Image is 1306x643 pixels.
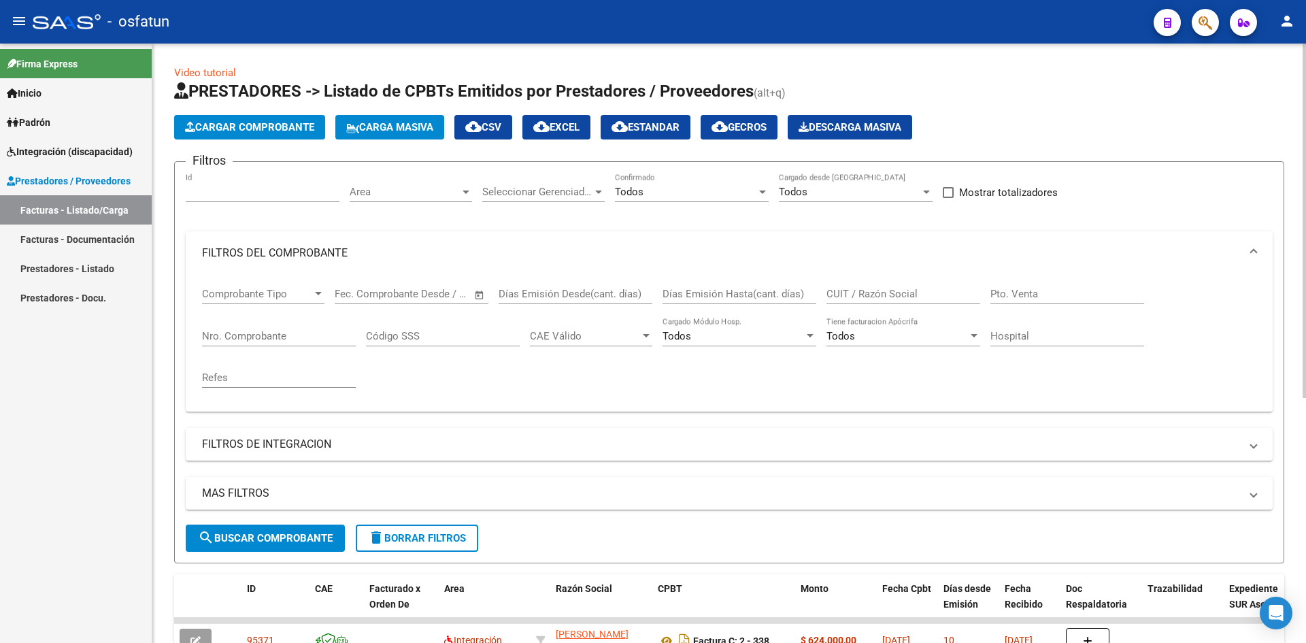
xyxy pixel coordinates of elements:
[174,82,754,101] span: PRESTADORES -> Listado de CPBTs Emitidos por Prestadores / Proveedores
[1066,583,1127,610] span: Doc Respaldatoria
[186,151,233,170] h3: Filtros
[530,330,640,342] span: CAE Válido
[943,583,991,610] span: Días desde Emisión
[186,275,1273,412] div: FILTROS DEL COMPROBANTE
[465,121,501,133] span: CSV
[615,186,643,198] span: Todos
[7,174,131,188] span: Prestadores / Proveedores
[877,574,938,634] datatable-header-cell: Fecha Cpbt
[826,330,855,342] span: Todos
[202,437,1240,452] mat-panel-title: FILTROS DE INTEGRACION
[711,118,728,135] mat-icon: cloud_download
[198,529,214,546] mat-icon: search
[999,574,1060,634] datatable-header-cell: Fecha Recibido
[938,574,999,634] datatable-header-cell: Días desde Emisión
[754,86,786,99] span: (alt+q)
[1224,574,1299,634] datatable-header-cell: Expediente SUR Asociado
[779,186,807,198] span: Todos
[335,115,444,139] button: Carga Masiva
[356,525,478,552] button: Borrar Filtros
[202,288,312,300] span: Comprobante Tipo
[533,121,580,133] span: EXCEL
[402,288,468,300] input: Fecha fin
[658,583,682,594] span: CPBT
[11,13,27,29] mat-icon: menu
[1260,597,1292,629] div: Open Intercom Messenger
[107,7,169,37] span: - osfatun
[701,115,777,139] button: Gecros
[346,121,433,133] span: Carga Masiva
[482,186,592,198] span: Seleccionar Gerenciador
[174,115,325,139] button: Cargar Comprobante
[202,246,1240,261] mat-panel-title: FILTROS DEL COMPROBANTE
[882,583,931,594] span: Fecha Cpbt
[601,115,690,139] button: Estandar
[7,86,41,101] span: Inicio
[801,583,828,594] span: Monto
[350,186,460,198] span: Area
[1060,574,1142,634] datatable-header-cell: Doc Respaldatoria
[1229,583,1290,610] span: Expediente SUR Asociado
[368,532,466,544] span: Borrar Filtros
[7,144,133,159] span: Integración (discapacidad)
[788,115,912,139] app-download-masive: Descarga masiva de comprobantes (adjuntos)
[788,115,912,139] button: Descarga Masiva
[556,629,629,640] span: [PERSON_NAME]
[7,115,50,130] span: Padrón
[439,574,531,634] datatable-header-cell: Area
[315,583,333,594] span: CAE
[556,583,612,594] span: Razón Social
[1148,583,1203,594] span: Trazabilidad
[444,583,465,594] span: Area
[550,574,652,634] datatable-header-cell: Razón Social
[959,184,1058,201] span: Mostrar totalizadores
[612,121,680,133] span: Estandar
[799,121,901,133] span: Descarga Masiva
[1279,13,1295,29] mat-icon: person
[309,574,364,634] datatable-header-cell: CAE
[652,574,795,634] datatable-header-cell: CPBT
[186,428,1273,461] mat-expansion-panel-header: FILTROS DE INTEGRACION
[368,529,384,546] mat-icon: delete
[472,287,488,303] button: Open calendar
[522,115,590,139] button: EXCEL
[241,574,309,634] datatable-header-cell: ID
[174,67,236,79] a: Video tutorial
[663,330,691,342] span: Todos
[186,525,345,552] button: Buscar Comprobante
[7,56,78,71] span: Firma Express
[454,115,512,139] button: CSV
[1005,583,1043,610] span: Fecha Recibido
[186,477,1273,510] mat-expansion-panel-header: MAS FILTROS
[185,121,314,133] span: Cargar Comprobante
[465,118,482,135] mat-icon: cloud_download
[795,574,877,634] datatable-header-cell: Monto
[612,118,628,135] mat-icon: cloud_download
[369,583,420,610] span: Facturado x Orden De
[533,118,550,135] mat-icon: cloud_download
[711,121,767,133] span: Gecros
[335,288,390,300] input: Fecha inicio
[186,231,1273,275] mat-expansion-panel-header: FILTROS DEL COMPROBANTE
[247,583,256,594] span: ID
[1142,574,1224,634] datatable-header-cell: Trazabilidad
[202,486,1240,501] mat-panel-title: MAS FILTROS
[198,532,333,544] span: Buscar Comprobante
[364,574,439,634] datatable-header-cell: Facturado x Orden De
